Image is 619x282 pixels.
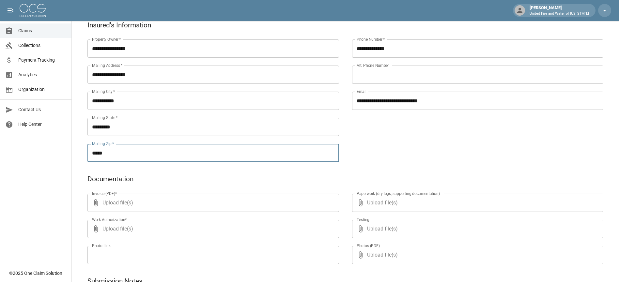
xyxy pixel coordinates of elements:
span: Claims [18,27,66,34]
div: © 2025 One Claim Solution [9,270,62,276]
span: Organization [18,86,66,93]
span: Help Center [18,121,66,128]
span: Upload file(s) [367,220,586,238]
span: Upload file(s) [367,246,586,264]
label: Phone Number [357,37,385,42]
label: Mailing Address [92,63,122,68]
label: Mailing Zip [92,141,114,146]
label: Photos (PDF) [357,243,380,248]
span: Upload file(s) [102,194,321,212]
span: Analytics [18,71,66,78]
label: Photo Link [92,243,111,248]
label: Testing [357,217,369,222]
img: ocs-logo-white-transparent.png [20,4,46,17]
label: Alt. Phone Number [357,63,389,68]
label: Invoice (PDF)* [92,191,117,196]
span: Upload file(s) [367,194,586,212]
button: open drawer [4,4,17,17]
label: Email [357,89,366,94]
span: Collections [18,42,66,49]
label: Property Owner [92,37,121,42]
label: Mailing City [92,89,115,94]
label: Work Authorization* [92,217,127,222]
label: Mailing State [92,115,117,120]
span: Payment Tracking [18,57,66,64]
span: Upload file(s) [102,220,321,238]
div: [PERSON_NAME] [527,5,592,16]
p: United Fire and Water of [US_STATE] [530,11,589,17]
label: Paperwork (dry logs, supporting documentation) [357,191,440,196]
span: Contact Us [18,106,66,113]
